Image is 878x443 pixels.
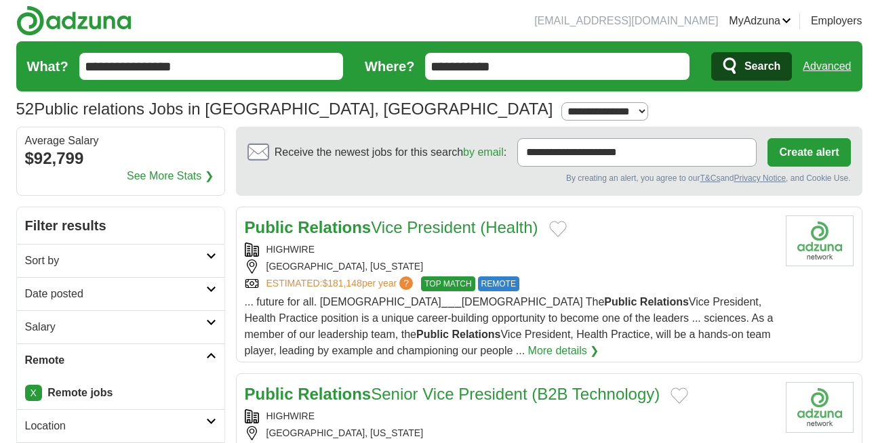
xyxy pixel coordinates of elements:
[25,352,206,368] h2: Remote
[534,13,718,29] li: [EMAIL_ADDRESS][DOMAIN_NAME]
[245,385,660,403] a: Public RelationsSenior Vice President (B2B Technology)
[25,385,42,401] a: X
[245,409,775,423] div: HIGHWIRE
[25,253,206,269] h2: Sort by
[47,387,113,398] strong: Remote jobs
[247,172,851,184] div: By creating an alert, you agree to our and , and Cookie Use.
[25,319,206,335] h2: Salary
[729,13,791,29] a: MyAdzuna
[16,100,553,118] h1: Public relations Jobs in [GEOGRAPHIC_DATA], [GEOGRAPHIC_DATA]
[604,296,637,308] strong: Public
[25,286,206,302] h2: Date posted
[711,52,792,81] button: Search
[322,278,361,289] span: $181,148
[671,387,688,404] button: Add to favorite jobs
[416,329,449,340] strong: Public
[127,168,214,184] a: See More Stats ❯
[767,138,850,167] button: Create alert
[549,221,567,237] button: Add to favorite jobs
[365,56,414,77] label: Where?
[528,343,599,359] a: More details ❯
[266,276,416,291] a: ESTIMATED:$181,148per year?
[245,426,775,440] div: [GEOGRAPHIC_DATA], [US_STATE]
[27,56,68,77] label: What?
[17,207,224,244] h2: Filter results
[25,135,216,146] div: Average Salary
[245,218,294,236] strong: Public
[245,242,775,257] div: HIGHWIRE
[17,277,224,310] a: Date posted
[25,418,206,434] h2: Location
[478,276,519,291] span: REMOTE
[275,144,506,161] span: Receive the newest jobs for this search :
[245,296,774,356] span: ... future for all. [DEMOGRAPHIC_DATA]⎯⎯⎯[DEMOGRAPHIC_DATA] The Vice President, Health Practice p...
[421,276,475,291] span: TOP MATCH
[245,259,775,274] div: [GEOGRAPHIC_DATA], [US_STATE]
[803,53,851,80] a: Advanced
[700,173,720,183] a: T&Cs
[463,146,504,158] a: by email
[17,310,224,343] a: Salary
[786,382,854,433] img: Company logo
[811,13,862,29] a: Employers
[298,218,371,236] strong: Relations
[16,97,35,121] span: 52
[16,5,132,36] img: Adzuna logo
[399,276,413,290] span: ?
[452,329,500,340] strong: Relations
[17,343,224,377] a: Remote
[17,244,224,277] a: Sort by
[744,53,780,80] span: Search
[245,218,538,236] a: Public RelationsVice President (Health)
[245,385,294,403] strong: Public
[298,385,371,403] strong: Relations
[786,215,854,266] img: Company logo
[17,409,224,442] a: Location
[25,146,216,171] div: $92,799
[734,173,786,183] a: Privacy Notice
[640,296,689,308] strong: Relations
